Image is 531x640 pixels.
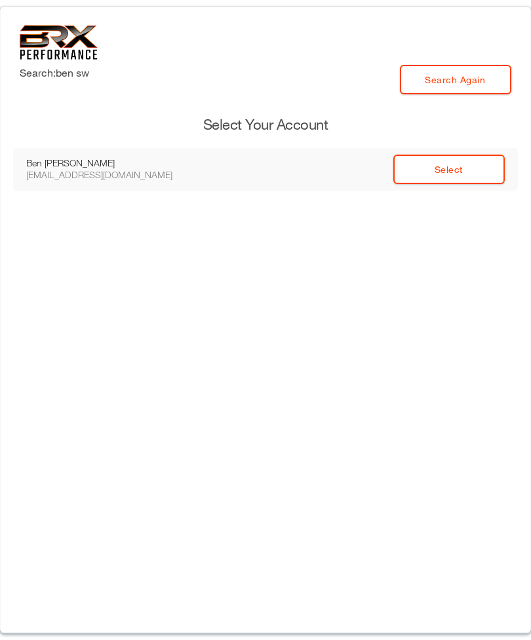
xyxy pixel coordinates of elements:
[13,115,518,135] h3: Select Your Account
[20,25,98,60] img: 6f7da32581c89ca25d665dc3aae533e4f14fe3ef_original.svg
[393,155,505,184] a: Select
[26,169,203,181] div: [EMAIL_ADDRESS][DOMAIN_NAME]
[20,65,89,81] label: Search: ben sw
[26,157,203,169] div: Ben [PERSON_NAME]
[400,65,511,94] a: Search Again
